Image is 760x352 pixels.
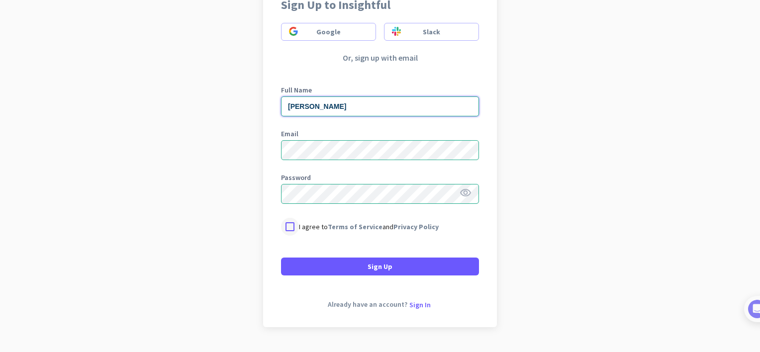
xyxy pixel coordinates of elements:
a: Privacy Policy [393,222,439,231]
span: Slack [423,27,440,37]
button: Sign Up [281,258,479,275]
span: Already have an account? [328,301,407,308]
p: I agree to and [299,222,439,232]
p: Or, sign up with email [281,53,479,63]
img: Sign in using slack [392,27,401,36]
i: visibility [460,187,472,199]
label: Email [281,130,479,137]
span: Google [316,27,341,37]
input: What is your full name? [281,96,479,116]
label: Password [281,174,479,181]
span: Sign In [409,300,431,309]
a: Terms of Service [328,222,382,231]
button: Sign in using googleGoogle [281,23,376,41]
button: Sign in using slackSlack [384,23,479,41]
span: Sign Up [368,262,392,271]
img: Sign in using google [289,27,298,36]
label: Full Name [281,87,479,93]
